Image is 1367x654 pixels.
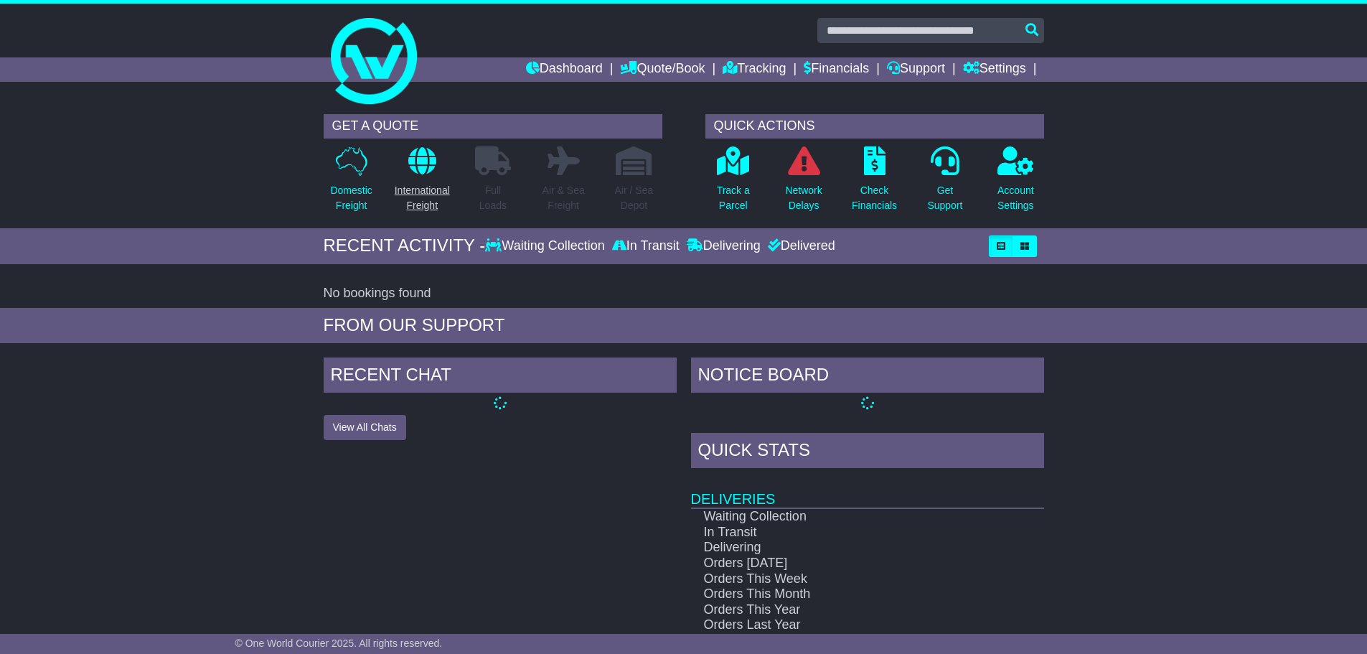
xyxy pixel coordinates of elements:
a: Track aParcel [716,146,751,221]
p: Air & Sea Freight [542,183,585,213]
a: Settings [963,57,1026,82]
td: Orders This Month [691,587,993,602]
p: Account Settings [997,183,1034,213]
div: NOTICE BOARD [691,358,1044,396]
div: RECENT CHAT [324,358,677,396]
a: Tracking [723,57,786,82]
div: In Transit [609,238,683,254]
p: Check Financials [852,183,897,213]
a: GetSupport [926,146,963,221]
a: Dashboard [526,57,603,82]
td: In Transit [691,525,993,541]
td: Orders This Year [691,602,993,618]
a: Financials [804,57,869,82]
div: FROM OUR SUPPORT [324,315,1044,336]
td: Delivering [691,540,993,556]
div: Waiting Collection [485,238,608,254]
div: Quick Stats [691,433,1044,472]
a: AccountSettings [997,146,1035,221]
p: Network Delays [785,183,822,213]
p: Domestic Freight [330,183,372,213]
div: RECENT ACTIVITY - [324,235,486,256]
div: QUICK ACTIONS [705,114,1044,139]
p: Get Support [927,183,962,213]
a: CheckFinancials [851,146,898,221]
p: International Freight [395,183,450,213]
a: Support [887,57,945,82]
td: Orders This Week [691,571,993,587]
td: Waiting Collection [691,508,993,525]
p: Full Loads [475,183,511,213]
div: No bookings found [324,286,1044,302]
a: DomesticFreight [329,146,372,221]
div: GET A QUOTE [324,114,662,139]
div: Delivered [764,238,835,254]
span: © One World Courier 2025. All rights reserved. [235,637,443,649]
td: Orders [DATE] [691,556,993,571]
td: Deliveries [691,472,1044,508]
div: Delivering [683,238,764,254]
button: View All Chats [324,415,406,440]
p: Track a Parcel [717,183,750,213]
p: Air / Sea Depot [615,183,654,213]
a: InternationalFreight [394,146,451,221]
a: Quote/Book [620,57,705,82]
td: Orders Last Year [691,617,993,633]
a: NetworkDelays [784,146,822,221]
